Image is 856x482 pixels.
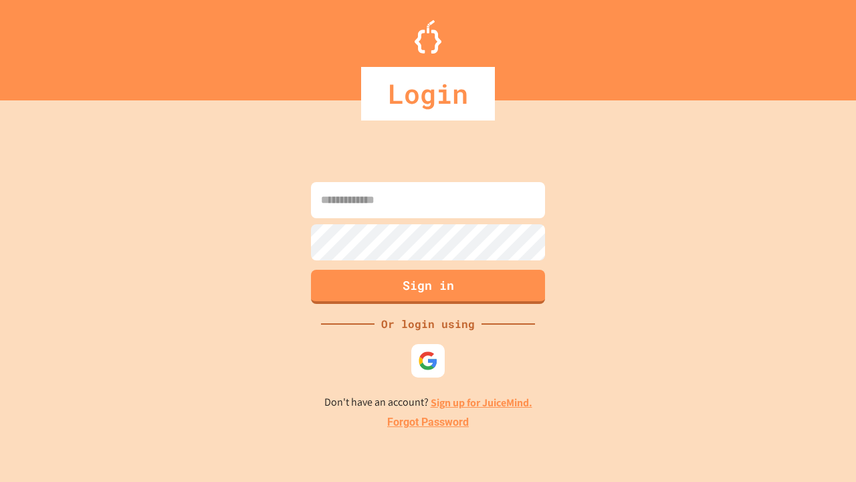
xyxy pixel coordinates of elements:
[311,270,545,304] button: Sign in
[431,396,532,410] a: Sign up for JuiceMind.
[387,414,469,430] a: Forgot Password
[374,316,481,332] div: Or login using
[415,20,441,54] img: Logo.svg
[418,351,438,371] img: google-icon.svg
[361,67,495,120] div: Login
[324,394,532,411] p: Don't have an account?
